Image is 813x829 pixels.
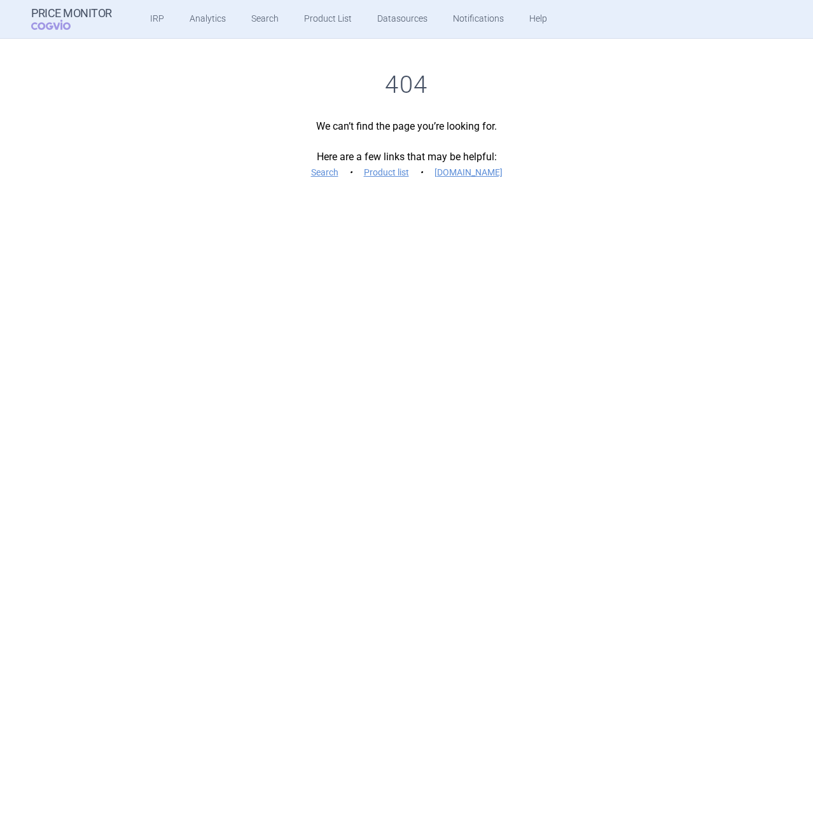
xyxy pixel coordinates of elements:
span: COGVIO [31,20,88,30]
a: Price MonitorCOGVIO [31,7,112,31]
a: Product list [364,168,409,177]
a: [DOMAIN_NAME] [434,168,503,177]
h1: 404 [31,71,782,100]
i: • [415,166,428,179]
i: • [345,166,358,179]
a: Search [311,168,338,177]
p: We can’t find the page you’re looking for. Here are a few links that may be helpful: [31,119,782,180]
strong: Price Monitor [31,7,112,20]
